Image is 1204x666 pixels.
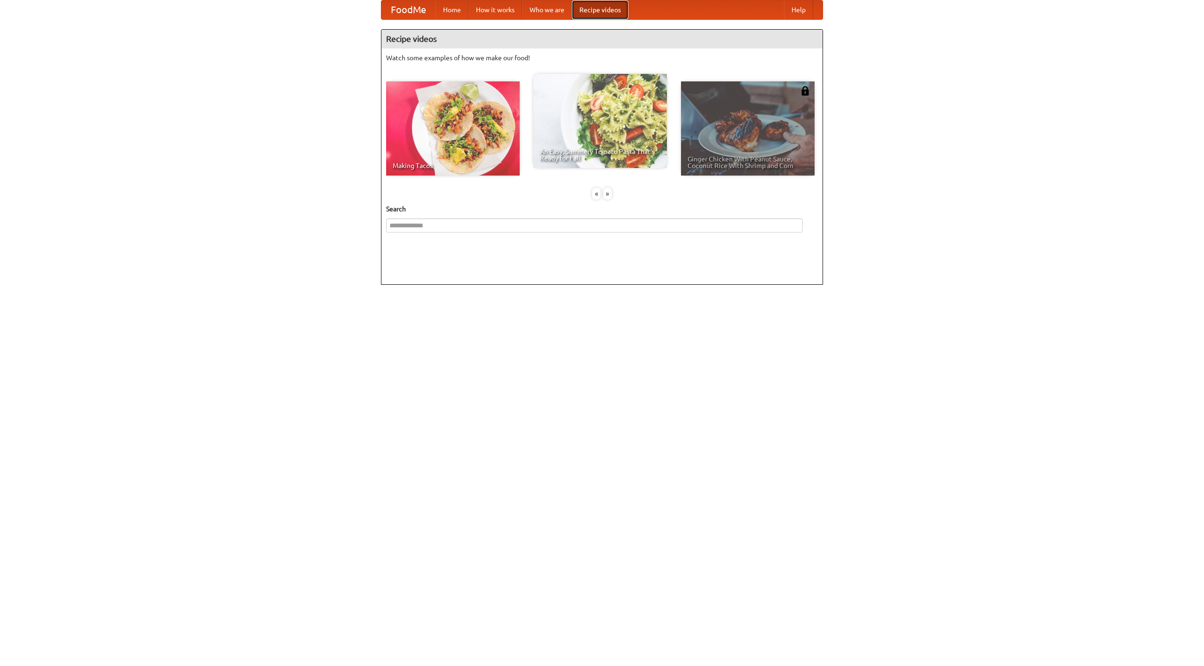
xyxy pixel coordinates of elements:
h5: Search [386,204,818,214]
a: An Easy, Summery Tomato Pasta That's Ready for Fall [533,74,667,168]
a: FoodMe [381,0,436,19]
a: Recipe videos [572,0,628,19]
img: 483408.png [800,86,810,96]
a: How it works [468,0,522,19]
span: An Easy, Summery Tomato Pasta That's Ready for Fall [540,148,660,161]
span: Making Tacos [393,162,513,169]
a: Making Tacos [386,81,520,176]
div: « [592,188,601,200]
a: Home [436,0,468,19]
div: » [603,188,612,200]
p: Watch some examples of how we make our food! [386,53,818,63]
a: Who we are [522,0,572,19]
a: Help [784,0,813,19]
h4: Recipe videos [381,30,823,48]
